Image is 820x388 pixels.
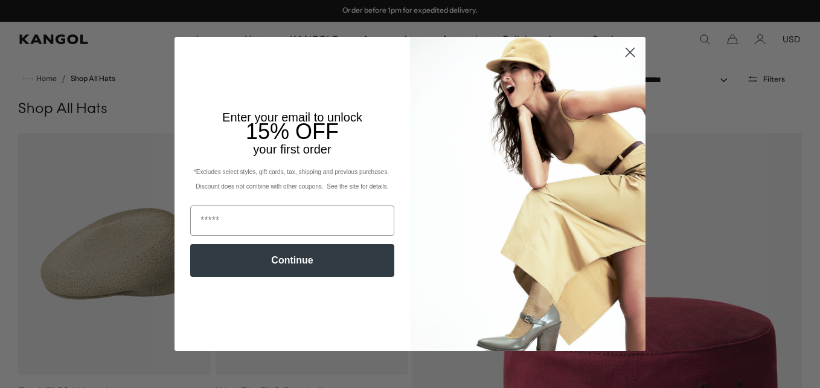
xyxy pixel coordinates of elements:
[253,143,331,156] span: your first order
[190,205,394,236] input: Email
[620,42,641,63] button: Close dialog
[222,111,362,124] span: Enter your email to unlock
[194,169,391,190] span: *Excludes select styles, gift cards, tax, shipping and previous purchases. Discount does not comb...
[190,244,394,277] button: Continue
[410,37,645,351] img: 93be19ad-e773-4382-80b9-c9d740c9197f.jpeg
[246,119,339,144] span: 15% OFF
